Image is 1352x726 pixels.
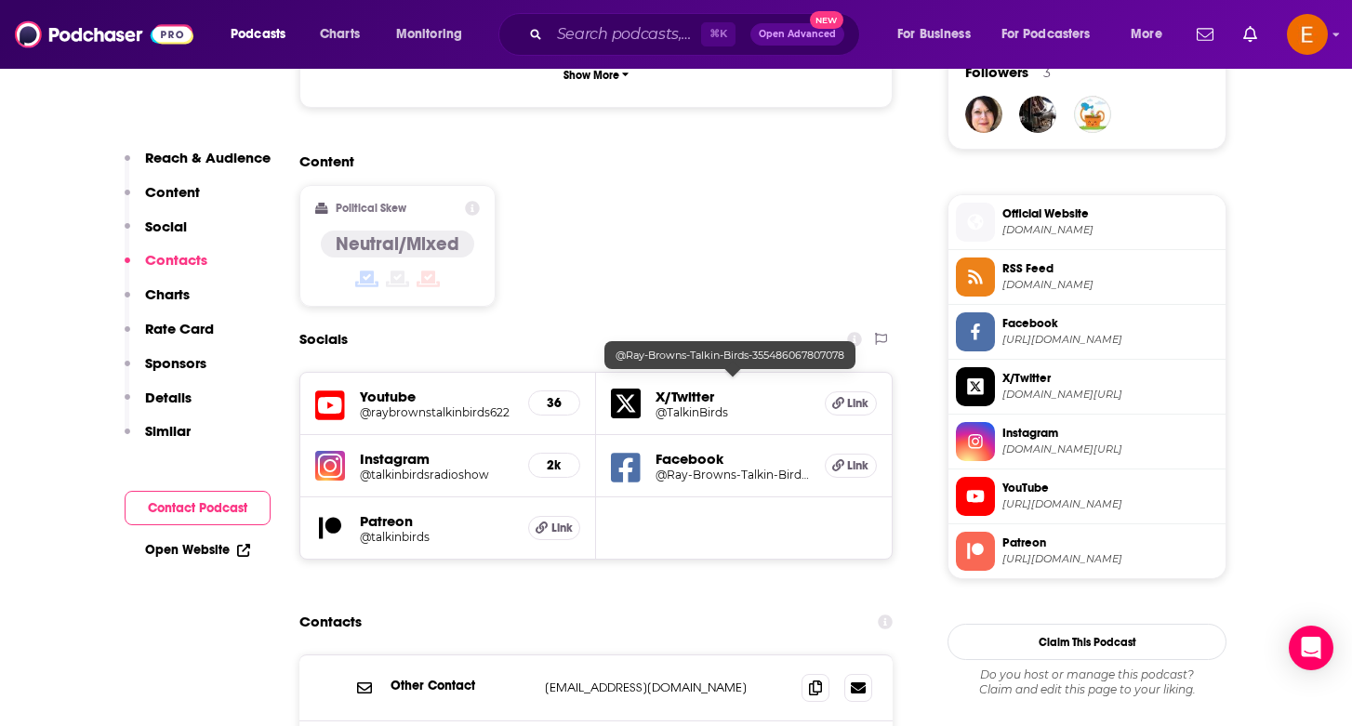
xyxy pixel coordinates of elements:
h5: Facebook [656,450,810,468]
span: instagram.com/talkinbirdsradioshow [1002,442,1218,456]
div: Search podcasts, credits, & more... [516,13,878,56]
a: RSS Feed[DOMAIN_NAME] [956,257,1218,297]
button: Charts [125,285,190,320]
span: https://www.patreon.com/talkinbirds [1002,552,1218,566]
a: Open Website [145,542,250,558]
p: [EMAIL_ADDRESS][DOMAIN_NAME] [545,680,787,695]
h5: 2k [544,457,564,473]
button: open menu [884,20,994,49]
span: For Podcasters [1001,21,1091,47]
span: Patreon [1002,535,1218,551]
div: Open Intercom Messenger [1289,626,1333,670]
span: Open Advanced [759,30,836,39]
img: SuzyBee [965,96,1002,133]
a: @Ray-Browns-Talkin-Birds-355486067807078 [656,468,810,482]
span: Instagram [1002,425,1218,442]
h2: Socials [299,322,348,357]
a: YouTube[URL][DOMAIN_NAME] [956,477,1218,516]
p: Contacts [145,251,207,269]
p: Details [145,389,192,406]
h4: Neutral/Mixed [336,232,459,256]
img: iconImage [315,451,345,481]
p: Rate Card [145,320,214,337]
img: Podchaser - Follow, Share and Rate Podcasts [15,17,193,52]
a: Link [528,516,580,540]
a: X/Twitter[DOMAIN_NAME][URL] [956,367,1218,406]
p: Content [145,183,200,201]
span: YouTube [1002,480,1218,496]
span: For Business [897,21,971,47]
button: Contact Podcast [125,491,271,525]
button: Reach & Audience [125,149,271,183]
a: Instagram[DOMAIN_NAME][URL] [956,422,1218,461]
div: 3 [1043,64,1051,81]
span: talkinbirds.com [1002,223,1218,237]
h2: Political Skew [336,202,406,215]
span: Charts [320,21,360,47]
p: Reach & Audience [145,149,271,166]
span: Do you host or manage this podcast? [948,667,1226,682]
button: Open AdvancedNew [750,23,844,46]
span: Link [551,521,573,535]
img: User Profile [1287,14,1328,55]
h5: 36 [544,395,564,411]
a: Link [825,391,877,416]
button: Content [125,183,200,218]
button: Similar [125,422,191,456]
p: Charts [145,285,190,303]
p: Show More [563,69,619,82]
div: Claim and edit this page to your liking. [948,667,1226,697]
img: NoorPod [1019,96,1056,133]
h5: Youtube [360,388,513,405]
h5: Instagram [360,450,513,468]
span: Followers [965,63,1028,81]
span: New [810,11,843,29]
p: Other Contact [391,678,530,693]
a: Show notifications dropdown [1236,19,1265,50]
a: Official Website[DOMAIN_NAME] [956,203,1218,242]
a: @talkinbirds [360,530,513,544]
div: @Ray-Browns-Talkin-Birds-355486067807078 [604,341,855,369]
span: https://www.facebook.com/Ray-Browns-Talkin-Birds-355486067807078 [1002,333,1218,347]
h5: X/Twitter [656,388,810,405]
p: Sponsors [145,354,206,372]
span: Podcasts [231,21,285,47]
button: Contacts [125,251,207,285]
span: Link [847,458,868,473]
a: earthtodi [1074,96,1111,133]
button: Sponsors [125,354,206,389]
button: open menu [218,20,310,49]
a: Link [825,454,877,478]
button: open menu [1118,20,1186,49]
span: ⌘ K [701,22,736,46]
span: RSS Feed [1002,260,1218,277]
button: Show More [315,58,877,92]
span: talkin-birds.squarespace.com [1002,278,1218,292]
button: Social [125,218,187,252]
a: @talkinbirdsradioshow [360,468,513,482]
a: Charts [308,20,371,49]
button: Details [125,389,192,423]
button: open menu [383,20,486,49]
a: Show notifications dropdown [1189,19,1221,50]
h5: @raybrownstalkinbirds622 [360,405,513,419]
span: https://www.youtube.com/@raybrownstalkinbirds622 [1002,497,1218,511]
button: Claim This Podcast [948,624,1226,660]
button: Rate Card [125,320,214,354]
span: Official Website [1002,205,1218,222]
span: Facebook [1002,315,1218,332]
button: open menu [989,20,1118,49]
h2: Contacts [299,604,362,640]
span: More [1131,21,1162,47]
button: Show profile menu [1287,14,1328,55]
a: @TalkinBirds [656,405,810,419]
p: Social [145,218,187,235]
span: X/Twitter [1002,370,1218,387]
span: Link [847,396,868,411]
